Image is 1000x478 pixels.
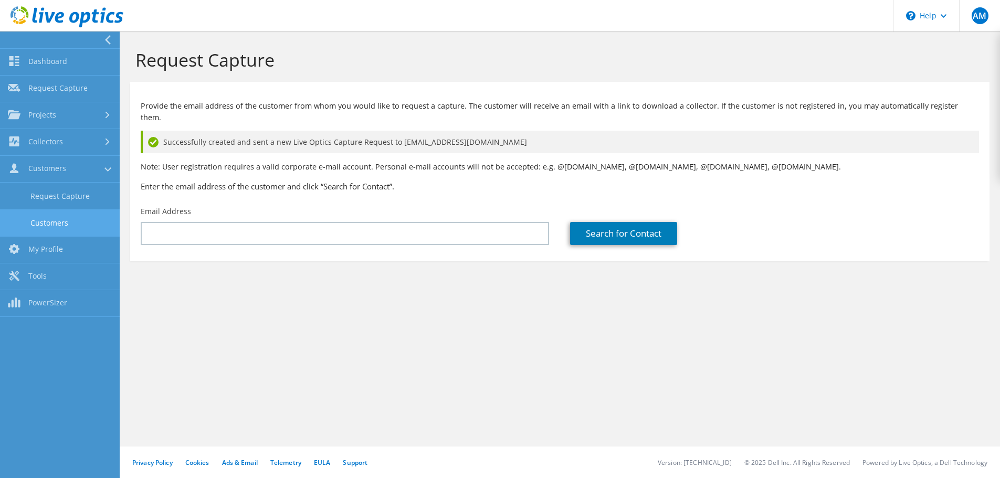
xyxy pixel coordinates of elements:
[658,458,732,467] li: Version: [TECHNICAL_ID]
[906,11,915,20] svg: \n
[314,458,330,467] a: EULA
[270,458,301,467] a: Telemetry
[570,222,677,245] a: Search for Contact
[163,136,527,148] span: Successfully created and sent a new Live Optics Capture Request to [EMAIL_ADDRESS][DOMAIN_NAME]
[141,206,191,217] label: Email Address
[222,458,258,467] a: Ads & Email
[972,7,988,24] span: AM
[132,458,173,467] a: Privacy Policy
[135,49,979,71] h1: Request Capture
[343,458,367,467] a: Support
[744,458,850,467] li: © 2025 Dell Inc. All Rights Reserved
[141,100,979,123] p: Provide the email address of the customer from whom you would like to request a capture. The cust...
[862,458,987,467] li: Powered by Live Optics, a Dell Technology
[185,458,209,467] a: Cookies
[141,161,979,173] p: Note: User registration requires a valid corporate e-mail account. Personal e-mail accounts will ...
[141,180,979,192] h3: Enter the email address of the customer and click “Search for Contact”.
